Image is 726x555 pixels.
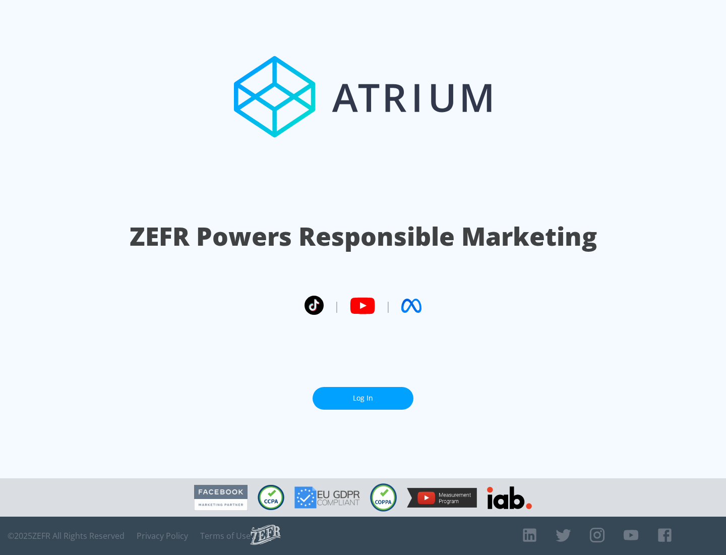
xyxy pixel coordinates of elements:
a: Privacy Policy [137,531,188,541]
a: Log In [313,387,413,410]
img: COPPA Compliant [370,483,397,512]
img: GDPR Compliant [294,486,360,509]
a: Terms of Use [200,531,251,541]
img: CCPA Compliant [258,485,284,510]
h1: ZEFR Powers Responsible Marketing [130,219,597,254]
span: | [385,298,391,313]
span: | [334,298,340,313]
img: YouTube Measurement Program [407,488,477,508]
img: Facebook Marketing Partner [194,485,248,511]
img: IAB [487,486,532,509]
span: © 2025 ZEFR All Rights Reserved [8,531,125,541]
